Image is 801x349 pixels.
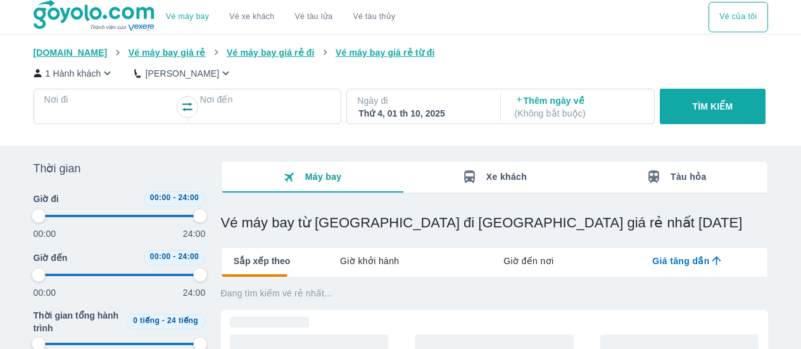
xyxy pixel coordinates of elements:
[221,214,768,232] h1: Vé máy bay từ [GEOGRAPHIC_DATA] đi [GEOGRAPHIC_DATA] giá rẻ nhất [DATE]
[46,67,101,80] p: 1 Hành khách
[34,309,121,334] span: Thời gian tổng hành trình
[515,94,643,120] p: Thêm ngày về
[660,89,766,124] button: TÌM KIẾM
[305,172,342,182] span: Máy bay
[486,172,527,182] span: Xe khách
[162,316,165,325] span: -
[290,248,767,274] div: lab API tabs example
[221,287,768,300] p: Đang tìm kiếm vé rẻ nhất...
[652,255,709,267] span: Giá tăng dần
[145,67,219,80] p: [PERSON_NAME]
[183,286,206,299] p: 24:00
[340,255,399,267] span: Giờ khởi hành
[178,193,199,202] span: 24:00
[336,48,434,58] span: Vé máy bay giá rẻ từ đi
[167,316,198,325] span: 24 tiếng
[34,251,68,264] span: Giờ đến
[515,107,643,120] p: ( Không bắt buộc )
[709,2,767,32] div: choose transportation mode
[358,107,486,120] div: Thứ 4, 01 th 10, 2025
[133,316,160,325] span: 0 tiếng
[166,12,209,22] a: Vé máy bay
[34,193,59,205] span: Giờ đi
[44,93,175,106] p: Nơi đi
[183,227,206,240] p: 24:00
[173,193,175,202] span: -
[150,252,171,261] span: 00:00
[34,161,81,176] span: Thời gian
[227,48,314,58] span: Vé máy bay giá rẻ đi
[503,255,553,267] span: Giờ đến nơi
[357,94,488,107] p: Ngày đi
[709,2,767,32] button: Vé của tôi
[285,2,343,32] a: Vé tàu lửa
[34,67,115,80] button: 1 Hành khách
[34,48,108,58] span: [DOMAIN_NAME]
[178,252,199,261] span: 24:00
[156,2,405,32] div: choose transportation mode
[200,93,331,106] p: Nơi đến
[693,100,733,113] p: TÌM KIẾM
[129,48,206,58] span: Vé máy bay giá rẻ
[343,2,405,32] button: Vé tàu thủy
[34,46,768,59] nav: breadcrumb
[234,255,291,267] span: Sắp xếp theo
[134,67,232,80] button: [PERSON_NAME]
[671,172,707,182] span: Tàu hỏa
[173,252,175,261] span: -
[229,12,274,22] a: Vé xe khách
[34,227,56,240] p: 00:00
[34,286,56,299] p: 00:00
[150,193,171,202] span: 00:00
